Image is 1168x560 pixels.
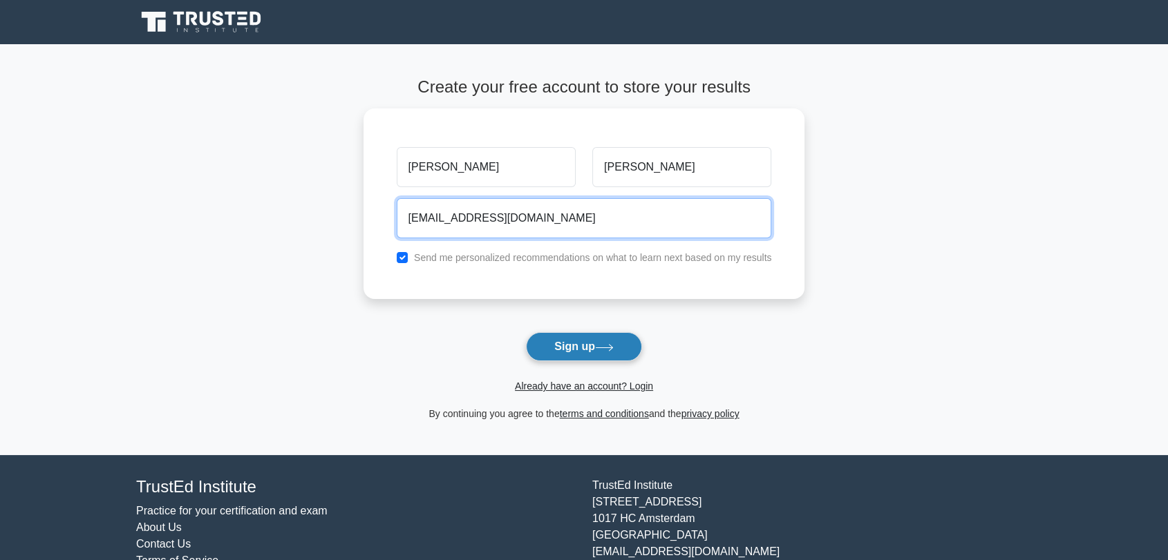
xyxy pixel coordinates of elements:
button: Sign up [526,332,642,361]
a: privacy policy [681,408,740,419]
input: First name [397,147,576,187]
a: terms and conditions [560,408,649,419]
input: Email [397,198,772,238]
input: Last name [592,147,771,187]
a: Already have an account? Login [515,380,653,392]
div: By continuing you agree to the and the [355,405,813,422]
a: About Us [136,521,182,533]
h4: Create your free account to store your results [364,77,805,97]
a: Practice for your certification and exam [136,505,328,516]
h4: TrustEd Institute [136,477,576,497]
a: Contact Us [136,538,191,550]
label: Send me personalized recommendations on what to learn next based on my results [414,252,772,263]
